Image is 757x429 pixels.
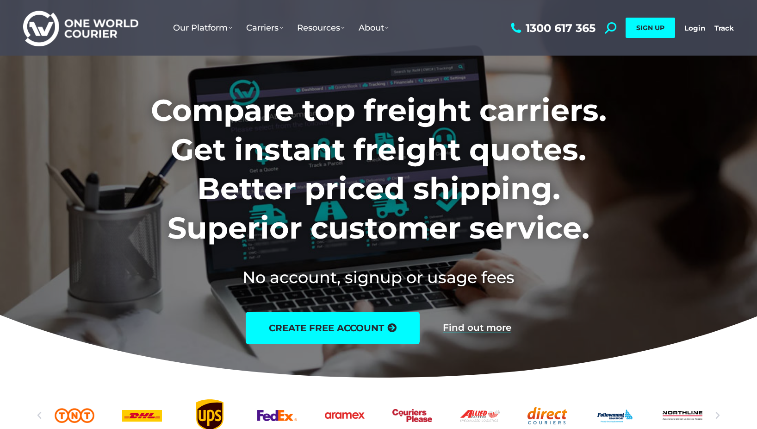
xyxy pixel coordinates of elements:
a: Login [684,24,705,32]
a: Carriers [239,13,290,42]
a: create free account [246,312,420,344]
span: Resources [297,23,345,33]
span: Carriers [246,23,283,33]
a: Track [714,24,734,32]
a: Resources [290,13,352,42]
a: Find out more [443,323,511,333]
a: About [352,13,396,42]
img: One World Courier [23,9,138,47]
a: Our Platform [166,13,239,42]
h1: Compare top freight carriers. Get instant freight quotes. Better priced shipping. Superior custom... [90,91,668,247]
a: 1300 617 365 [509,22,596,34]
h2: No account, signup or usage fees [90,266,668,289]
span: SIGN UP [636,24,664,32]
span: Our Platform [173,23,232,33]
a: SIGN UP [626,18,675,38]
span: About [359,23,389,33]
